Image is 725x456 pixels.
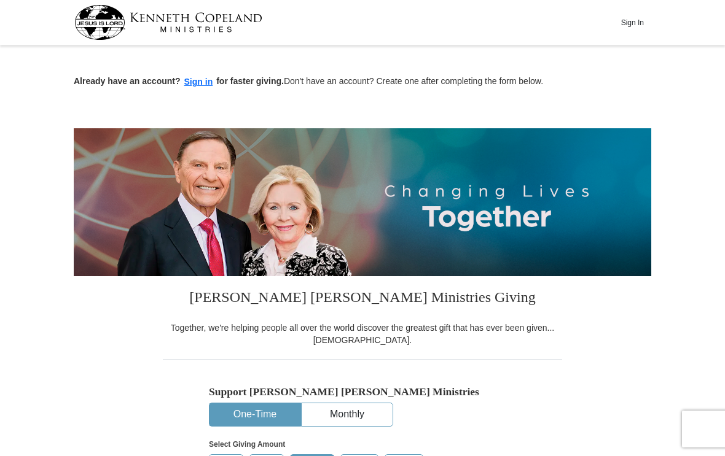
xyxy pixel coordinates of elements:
[74,5,262,40] img: kcm-header-logo.svg
[74,75,651,89] p: Don't have an account? Create one after completing the form below.
[614,13,651,32] button: Sign In
[74,76,284,86] strong: Already have an account? for faster giving.
[163,322,562,346] div: Together, we're helping people all over the world discover the greatest gift that has ever been g...
[209,440,285,449] strong: Select Giving Amount
[302,403,393,426] button: Monthly
[209,385,516,398] h5: Support [PERSON_NAME] [PERSON_NAME] Ministries
[210,403,300,426] button: One-Time
[163,276,562,322] h3: [PERSON_NAME] [PERSON_NAME] Ministries Giving
[181,75,217,89] button: Sign in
